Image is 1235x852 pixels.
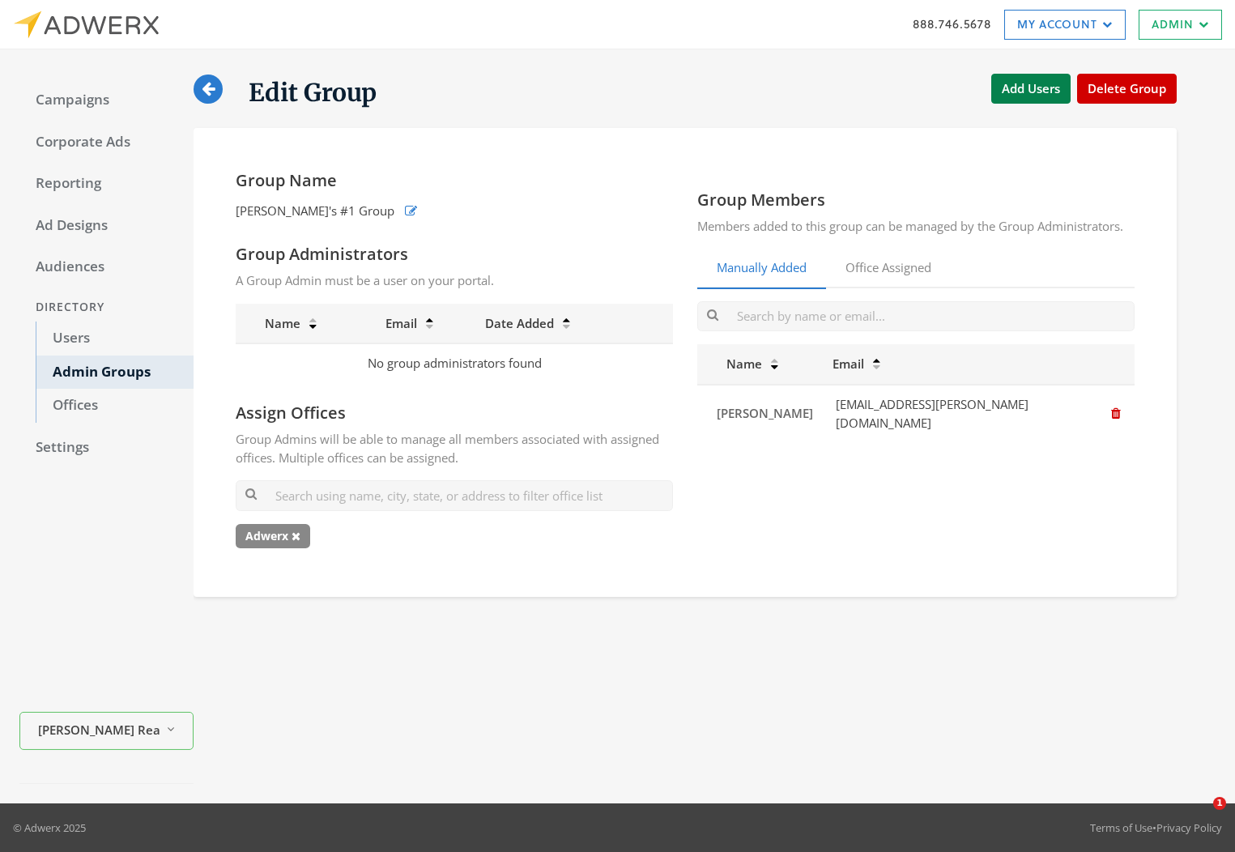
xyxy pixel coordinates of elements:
h4: Group Members [697,190,1135,211]
a: My Account [1004,10,1126,40]
button: Add Users [991,74,1071,104]
a: Offices [36,389,194,423]
p: © Adwerx 2025 [13,820,86,836]
span: Email [385,315,417,331]
td: No group administrators found [236,343,673,382]
p: A Group Admin must be a user on your portal. [236,271,673,290]
input: Search using name, city, state, or address to filter office list [236,480,673,510]
a: Office Assigned [826,249,951,288]
a: Manually Added [697,249,826,288]
h4: Group Name [236,170,673,191]
input: Search by name or email... [697,301,1135,331]
span: Adwerx [236,524,310,548]
div: • [1090,820,1222,836]
span: Name [245,315,300,331]
a: Reporting [19,167,194,201]
button: Remove Member [1107,400,1125,427]
img: Adwerx [13,11,159,39]
a: Admin Groups [36,356,194,390]
a: Privacy Policy [1156,820,1222,835]
a: Ad Designs [19,209,194,243]
i: Remove office [292,530,300,542]
span: [PERSON_NAME] Realty [38,721,160,739]
iframe: Intercom live chat [1180,797,1219,836]
a: Users [36,322,194,356]
div: Directory [19,292,194,322]
p: Members added to this group can be managed by the Group Administrators. [697,217,1135,236]
td: [EMAIL_ADDRESS][PERSON_NAME][DOMAIN_NAME] [823,385,1097,443]
a: Terms of Use [1090,820,1152,835]
span: [PERSON_NAME] [717,405,813,421]
a: Campaigns [19,83,194,117]
span: [PERSON_NAME]'s #1 Group [236,202,394,220]
span: Name [707,356,762,372]
h1: Edit Group [249,77,377,109]
a: 888.746.5678 [913,15,991,32]
p: Group Admins will be able to manage all members associated with assigned offices. Multiple office... [236,430,673,468]
button: [PERSON_NAME] Realty [19,712,194,750]
a: Audiences [19,250,194,284]
button: Delete Group [1077,74,1177,104]
span: 1 [1213,797,1226,810]
a: Settings [19,431,194,465]
span: Email [833,356,864,372]
a: Admin [1139,10,1222,40]
span: Date Added [485,315,554,331]
h4: Group Administrators [236,244,673,265]
a: Corporate Ads [19,126,194,160]
h4: Assign Offices [236,403,673,424]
